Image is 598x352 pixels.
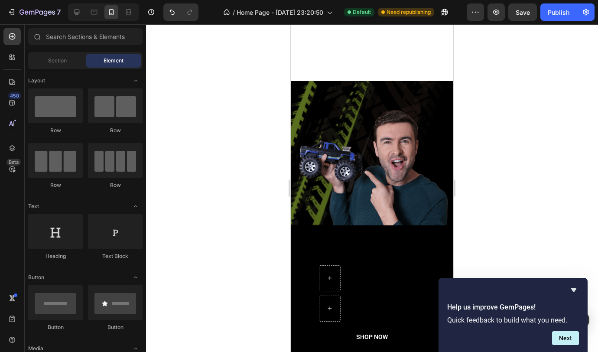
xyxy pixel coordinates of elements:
div: Row [28,127,83,134]
div: Row [28,181,83,189]
div: Beta [6,159,21,166]
span: Section [48,57,67,65]
iframe: Design area [291,24,453,352]
span: Button [28,274,44,281]
span: Home Page - [DATE] 23:20:50 [237,8,323,17]
span: Toggle open [129,271,143,284]
button: Save [508,3,537,21]
span: Default [353,8,371,16]
div: Help us improve GemPages! [447,285,579,345]
span: Save [516,9,530,16]
div: Button [28,323,83,331]
button: 7 [3,3,65,21]
span: Toggle open [129,199,143,213]
p: 7 [57,7,61,17]
span: Element [104,57,123,65]
div: Heading [28,252,83,260]
span: Need republishing [387,8,431,16]
span: / [233,8,235,17]
div: Publish [548,8,569,17]
div: Undo/Redo [163,3,198,21]
div: Text Block [88,252,143,260]
div: Button [88,323,143,331]
h2: Help us improve GemPages! [447,302,579,313]
div: Row [88,181,143,189]
input: Search Sections & Elements [28,28,143,45]
button: Publish [540,3,577,21]
span: Text [28,202,39,210]
div: 450 [8,92,21,99]
span: Toggle open [129,74,143,88]
div: Row [88,127,143,134]
button: Next question [552,331,579,345]
button: Hide survey [569,285,579,295]
p: Quick feedback to build what you need. [447,316,579,324]
span: Layout [28,77,45,85]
